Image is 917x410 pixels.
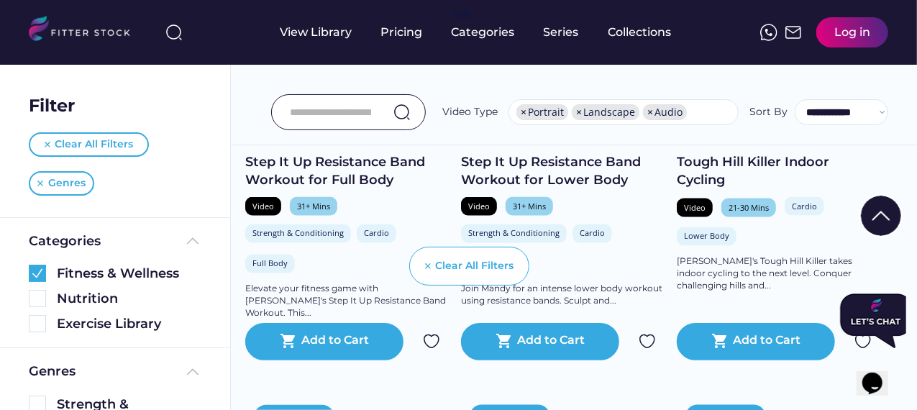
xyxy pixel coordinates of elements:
[749,105,788,119] div: Sort By
[37,181,43,186] img: Vector%20%281%29.svg
[677,256,878,292] div: [PERSON_NAME]'s Tough Hill Killer takes indoor cycling to the next level. Conquer challenging hil...
[57,265,201,283] div: Fitness & Wellness
[461,153,662,189] div: Step It Up Resistance Band Workout for Lower Body
[729,202,769,213] div: 21-30 Mins
[452,24,515,40] div: Categories
[643,104,687,120] li: Audio
[760,24,777,41] img: meteor-icons_whatsapp%20%281%29.svg
[184,232,201,250] img: Frame%20%285%29.svg
[29,363,76,381] div: Genres
[29,265,46,282] img: Group%201000002360.svg
[29,16,142,45] img: LOGO.svg
[280,333,297,350] button: shopping_cart
[252,258,288,269] div: Full Body
[639,333,656,350] img: Group%201000002324.svg
[364,228,389,239] div: Cardio
[516,104,568,120] li: Portrait
[572,104,639,120] li: Landscape
[521,107,526,117] span: ×
[381,24,423,40] div: Pricing
[252,201,274,211] div: Video
[711,333,729,350] button: shopping_cart
[861,196,901,236] img: Group%201000002322%20%281%29.svg
[29,232,101,250] div: Categories
[461,283,662,308] div: Join Mandy for an intense lower body workout using resistance bands. Sculpt and...
[45,142,50,147] img: Vector%20%281%29.svg
[452,7,470,22] div: fvck
[55,137,134,152] div: Clear All Filters
[423,333,440,350] img: Group%201000002324.svg
[580,228,605,239] div: Cardio
[245,283,447,319] div: Elevate your fitness game with [PERSON_NAME]'s Step It Up Resistance Band Workout. This...
[245,153,447,189] div: Step It Up Resistance Band Workout for Full Body
[302,333,370,350] div: Add to Cart
[834,24,870,40] div: Log in
[252,228,344,239] div: Strength & Conditioning
[513,201,546,211] div: 31+ Mins
[57,290,201,308] div: Nutrition
[857,352,903,396] iframe: chat widget
[834,288,906,354] iframe: chat widget
[468,201,490,211] div: Video
[29,94,75,118] div: Filter
[29,315,46,332] img: Rectangle%205126.svg
[608,24,672,40] div: Collections
[393,104,411,121] img: search-normal.svg
[734,333,801,350] div: Add to Cart
[496,333,513,350] button: shopping_cart
[425,263,431,269] img: Vector%20%281%29.svg
[57,315,201,333] div: Exercise Library
[442,105,498,119] div: Video Type
[576,107,582,117] span: ×
[184,363,201,381] img: Frame%20%285%29.svg
[792,201,817,211] div: Cardio
[518,333,585,350] div: Add to Cart
[677,153,878,189] div: Tough Hill Killer Indoor Cycling
[165,24,183,41] img: search-normal%203.svg
[280,24,352,40] div: View Library
[48,176,86,191] div: Genres
[647,107,653,117] span: ×
[6,6,78,60] img: Chat attention grabber
[544,24,580,40] div: Series
[29,290,46,307] img: Rectangle%205126.svg
[297,201,330,211] div: 31+ Mins
[436,259,514,273] div: Clear All Filters
[468,228,560,239] div: Strength & Conditioning
[785,24,802,41] img: Frame%2051.svg
[684,202,706,213] div: Video
[684,231,729,242] div: Lower Body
